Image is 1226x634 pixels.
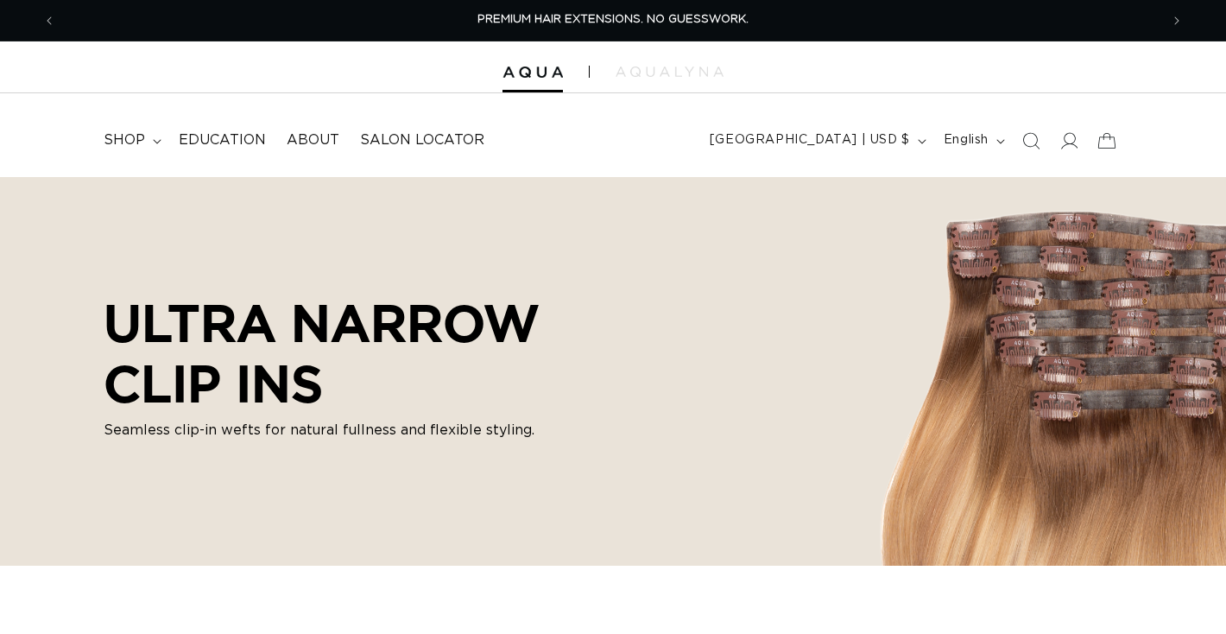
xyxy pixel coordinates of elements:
img: Aqua Hair Extensions [502,67,563,79]
span: PREMIUM HAIR EXTENSIONS. NO GUESSWORK. [477,14,749,25]
span: [GEOGRAPHIC_DATA] | USD $ [710,131,910,149]
a: Education [168,121,276,160]
summary: Search [1012,122,1050,160]
button: English [933,124,1012,157]
a: About [276,121,350,160]
button: [GEOGRAPHIC_DATA] | USD $ [699,124,933,157]
p: Seamless clip-in wefts for natural fullness and flexible styling. [104,421,665,441]
button: Next announcement [1158,4,1196,37]
span: English [944,131,989,149]
summary: shop [93,121,168,160]
h2: ULTRA NARROW CLIP INS [104,293,665,413]
span: Salon Locator [360,131,484,149]
span: shop [104,131,145,149]
button: Previous announcement [30,4,68,37]
img: aqualyna.com [616,67,724,77]
a: Salon Locator [350,121,495,160]
span: About [287,131,339,149]
span: Education [179,131,266,149]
